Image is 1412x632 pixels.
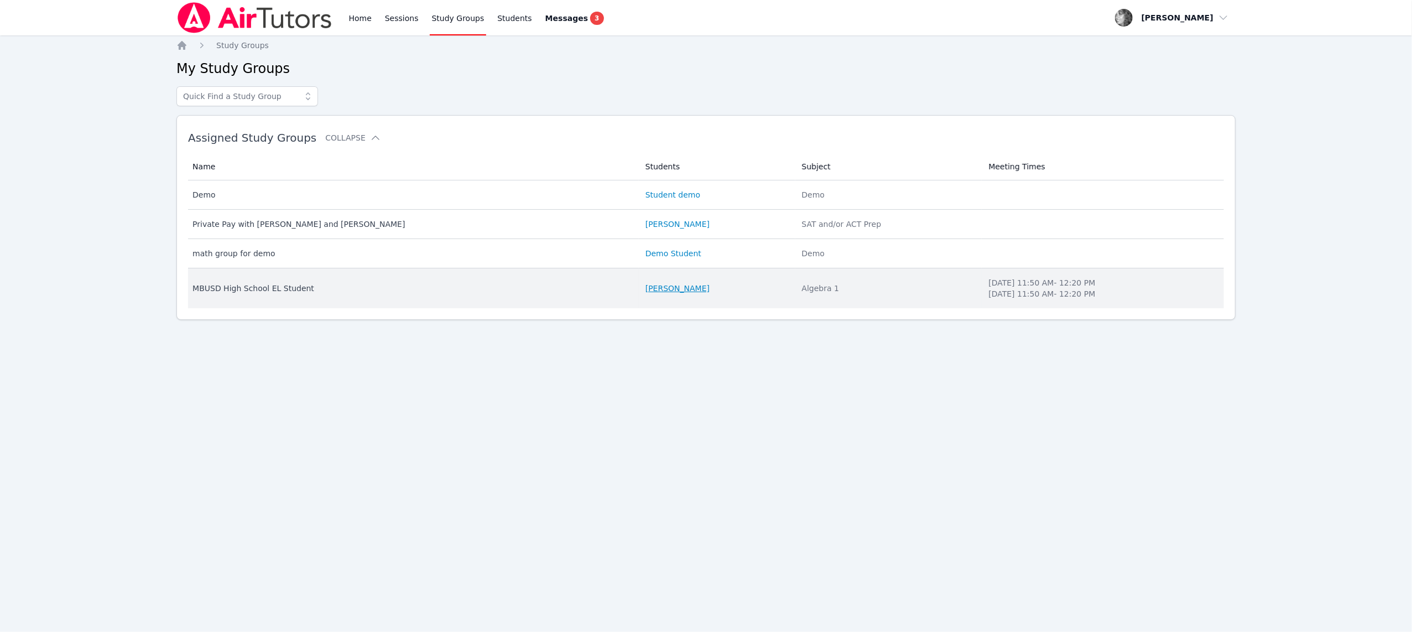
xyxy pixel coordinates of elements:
[192,219,632,230] div: Private Pay with [PERSON_NAME] and [PERSON_NAME]
[645,283,710,294] a: [PERSON_NAME]
[188,131,316,144] span: Assigned Study Groups
[216,41,269,50] span: Study Groups
[639,153,795,180] th: Students
[188,268,1224,308] tr: MBUSD High School EL Student[PERSON_NAME]Algebra 1[DATE] 11:50 AM- 12:20 PM[DATE] 11:50 AM- 12:20 PM
[988,277,1217,288] li: [DATE] 11:50 AM - 12:20 PM
[802,283,976,294] div: Algebra 1
[176,60,1236,77] h2: My Study Groups
[645,219,710,230] a: [PERSON_NAME]
[802,248,976,259] div: Demo
[188,239,1224,268] tr: math group for demoDemo StudentDemo
[188,153,639,180] th: Name
[988,288,1217,299] li: [DATE] 11:50 AM - 12:20 PM
[802,189,976,200] div: Demo
[325,132,381,143] button: Collapse
[192,283,632,294] div: MBUSD High School EL Student
[982,153,1223,180] th: Meeting Times
[188,180,1224,210] tr: DemoStudent demoDemo
[176,2,333,33] img: Air Tutors
[192,248,632,259] div: math group for demo
[216,40,269,51] a: Study Groups
[188,210,1224,239] tr: Private Pay with [PERSON_NAME] and [PERSON_NAME][PERSON_NAME]SAT and/or ACT Prep
[176,86,318,106] input: Quick Find a Study Group
[795,153,982,180] th: Subject
[545,13,588,24] span: Messages
[802,219,976,230] div: SAT and/or ACT Prep
[192,189,632,200] div: Demo
[645,248,701,259] a: Demo Student
[590,12,603,25] span: 3
[176,40,1236,51] nav: Breadcrumb
[645,189,700,200] a: Student demo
